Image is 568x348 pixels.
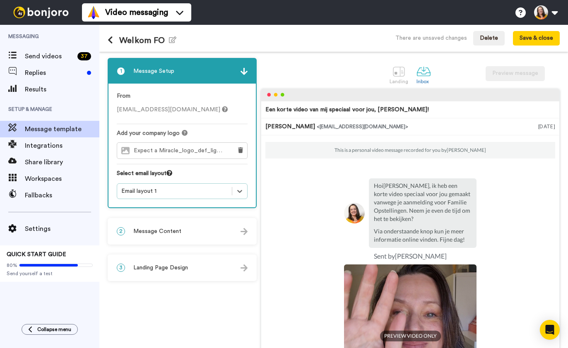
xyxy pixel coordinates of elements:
div: [DATE] [538,122,555,131]
span: Share library [25,157,99,167]
div: Open Intercom Messenger [540,320,560,340]
span: Send yourself a test [7,270,93,277]
span: 1 [117,67,125,75]
div: 2Message Content [108,218,257,245]
span: 3 [117,264,125,272]
img: arrow.svg [241,68,248,75]
div: Een korte video van mij speciaal voor jou, [PERSON_NAME]! [265,106,429,114]
span: PREVIEW VIDEO ONLY [380,331,441,341]
span: Landing Page Design [133,264,188,272]
span: 2 [117,227,125,235]
h1: Welkom FO [108,36,176,45]
span: Results [25,84,99,94]
div: 3Landing Page Design [108,254,257,281]
button: Collapse menu [22,324,78,335]
span: [EMAIL_ADDRESS][DOMAIN_NAME] [117,107,228,113]
p: Hoi [PERSON_NAME] , ik heb een korte video speciaal voor jou gemaakt vanwege je aanmelding voor F... [374,182,472,223]
div: Select email layout [117,169,248,183]
span: QUICK START GUIDE [7,252,66,257]
button: Preview message [486,66,545,81]
span: Collapse menu [37,326,71,333]
span: Integrations [25,141,99,151]
div: [PERSON_NAME] [265,122,538,131]
a: Landing [385,60,412,89]
span: Message Content [133,227,181,235]
span: Video messaging [105,7,168,18]
img: arrow.svg [241,228,248,235]
span: Expect a Miracle_logo_def_liggend_.jpg [134,147,228,154]
a: Inbox [412,60,435,89]
label: From [117,92,130,101]
span: Workspaces [25,174,99,184]
p: This is a personal video message recorded for you by [PERSON_NAME] [335,147,486,154]
span: Message template [25,124,99,134]
div: Email layout 1 [121,187,228,195]
span: Send videos [25,51,74,61]
span: Fallbacks [25,190,99,200]
button: Delete [473,31,505,46]
span: Add your company logo [117,129,180,137]
span: <[EMAIL_ADDRESS][DOMAIN_NAME]> [317,124,408,129]
div: 37 [77,52,91,60]
img: fb927146-f611-452e-b0ba-fd71e50e77b6-1745430611.jpg [344,203,365,223]
span: Settings [25,224,99,234]
div: Landing [390,79,408,84]
div: Inbox [416,79,431,84]
button: Save & close [513,31,560,46]
div: There are unsaved changes [395,34,467,42]
span: Replies [25,68,84,78]
img: vm-color.svg [87,6,100,19]
span: Message Setup [133,67,174,75]
p: Via onderstaande knop kun je meer informatie online vinden. Fijne dag! [374,227,472,244]
td: Sent by [PERSON_NAME] [344,248,477,264]
img: arrow.svg [241,264,248,271]
img: bj-logo-header-white.svg [10,7,72,18]
span: 80% [7,262,17,269]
